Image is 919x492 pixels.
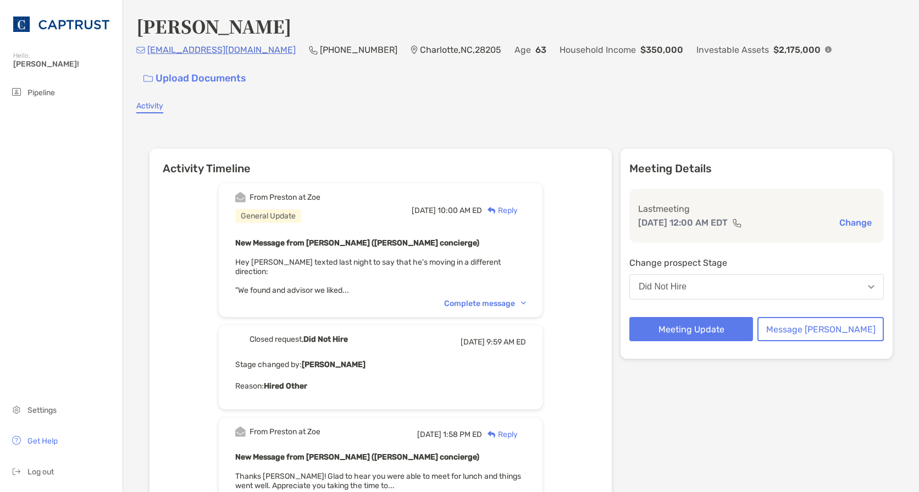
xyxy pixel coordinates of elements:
[696,43,769,57] p: Investable Assets
[235,358,526,371] p: Stage changed by:
[10,403,23,416] img: settings icon
[235,452,479,462] b: New Message from [PERSON_NAME] ([PERSON_NAME] concierge)
[482,205,518,216] div: Reply
[732,218,742,227] img: communication type
[488,207,496,214] img: Reply icon
[560,43,636,57] p: Household Income
[420,43,501,57] p: Charlotte , NC , 28205
[303,335,348,344] b: Did Not Hire
[10,464,23,478] img: logout icon
[302,360,366,369] b: [PERSON_NAME]
[136,47,145,53] img: Email Icon
[264,381,307,391] b: Hired Other
[250,427,320,436] div: From Preston at Zoe
[638,216,728,229] p: [DATE] 12:00 AM EDT
[250,193,320,202] div: From Preston at Zoe
[235,472,521,490] span: Thanks [PERSON_NAME]! Glad to hear you were able to meet for lunch and things went well. Apprecia...
[320,43,397,57] p: [PHONE_NUMBER]
[836,217,875,228] button: Change
[143,75,153,83] img: button icon
[235,334,246,345] img: Event icon
[638,202,875,216] p: Last meeting
[136,101,163,113] a: Activity
[412,206,436,215] span: [DATE]
[482,429,518,440] div: Reply
[27,467,54,477] span: Log out
[235,379,526,393] p: Reason:
[535,43,546,57] p: 63
[444,299,526,308] div: Complete message
[147,43,296,57] p: [EMAIL_ADDRESS][DOMAIN_NAME]
[629,162,884,176] p: Meeting Details
[773,43,821,57] p: $2,175,000
[411,46,418,54] img: Location Icon
[235,258,501,295] span: Hey [PERSON_NAME] texted last night to say that he's moving in a different direction: "We found a...
[461,337,485,347] span: [DATE]
[757,317,884,341] button: Message [PERSON_NAME]
[514,43,531,57] p: Age
[486,337,526,347] span: 9:59 AM ED
[10,85,23,99] img: pipeline icon
[13,59,116,69] span: [PERSON_NAME]!
[521,302,526,305] img: Chevron icon
[235,427,246,437] img: Event icon
[640,43,683,57] p: $350,000
[868,285,874,289] img: Open dropdown arrow
[438,206,482,215] span: 10:00 AM ED
[443,430,482,439] span: 1:58 PM ED
[27,406,57,415] span: Settings
[13,4,109,44] img: CAPTRUST Logo
[417,430,441,439] span: [DATE]
[136,13,291,39] h4: [PERSON_NAME]
[27,88,55,97] span: Pipeline
[10,434,23,447] img: get-help icon
[309,46,318,54] img: Phone Icon
[629,256,884,270] p: Change prospect Stage
[639,282,687,292] div: Did Not Hire
[629,274,884,299] button: Did Not Hire
[629,317,753,341] button: Meeting Update
[27,436,58,446] span: Get Help
[235,192,246,203] img: Event icon
[250,335,348,344] div: Closed request,
[488,431,496,438] img: Reply icon
[825,46,832,53] img: Info Icon
[235,238,479,248] b: New Message from [PERSON_NAME] ([PERSON_NAME] concierge)
[235,209,301,223] div: General Update
[150,149,612,175] h6: Activity Timeline
[136,67,253,90] a: Upload Documents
